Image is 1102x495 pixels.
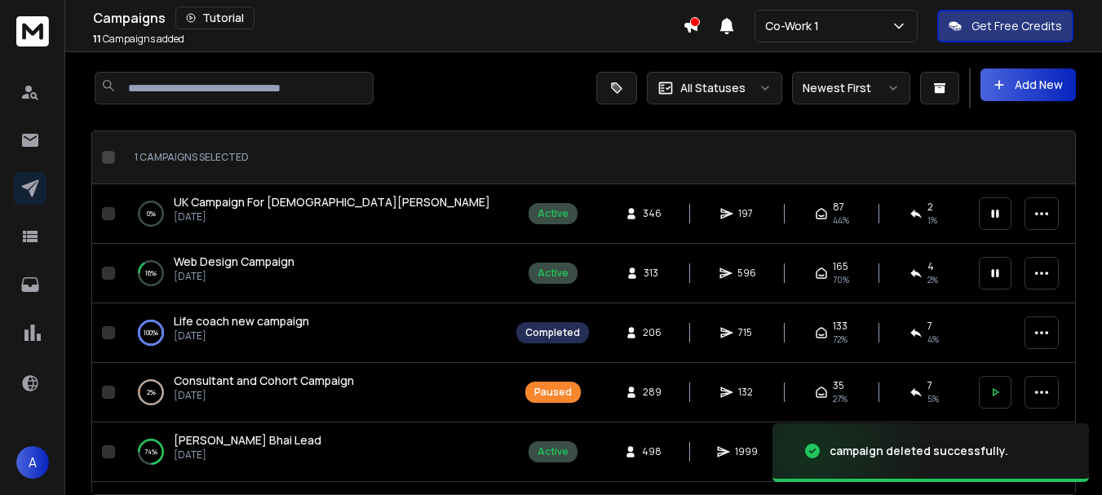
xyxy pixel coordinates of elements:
[927,320,932,333] span: 7
[937,10,1073,42] button: Get Free Credits
[122,184,507,244] td: 0%UK Campaign For [DEMOGRAPHIC_DATA][PERSON_NAME][DATE]
[538,267,569,280] div: Active
[147,384,156,400] p: 2 %
[122,131,507,184] th: 1 campaigns selected
[792,72,910,104] button: Newest First
[927,273,938,286] span: 2 %
[93,32,101,46] span: 11
[980,69,1076,101] button: Add New
[927,333,939,346] span: 4 %
[643,326,662,339] span: 206
[927,201,933,214] span: 2
[16,446,49,479] button: A
[525,326,580,339] div: Completed
[145,265,157,281] p: 16 %
[174,373,354,388] span: Consultant and Cohort Campaign
[144,444,157,460] p: 74 %
[174,449,321,462] p: [DATE]
[833,333,848,346] span: 72 %
[680,80,746,96] p: All Statuses
[833,273,849,286] span: 70 %
[765,18,825,34] p: Co-Work 1
[174,432,321,448] span: [PERSON_NAME] Bhai Lead
[174,389,354,402] p: [DATE]
[833,379,844,392] span: 35
[174,373,354,389] a: Consultant and Cohort Campaign
[738,326,755,339] span: 715
[735,445,758,458] span: 1999
[644,267,660,280] span: 313
[737,267,756,280] span: 596
[833,260,848,273] span: 165
[927,379,932,392] span: 7
[738,207,755,220] span: 197
[534,386,572,399] div: Paused
[643,386,662,399] span: 289
[927,392,939,405] span: 5 %
[122,303,507,363] td: 100%Life coach new campaign[DATE]
[174,270,294,283] p: [DATE]
[122,422,507,482] td: 74%[PERSON_NAME] Bhai Lead[DATE]
[971,18,1062,34] p: Get Free Credits
[833,201,844,214] span: 87
[122,363,507,422] td: 2%Consultant and Cohort Campaign[DATE]
[833,214,849,227] span: 44 %
[174,194,490,210] a: UK Campaign For [DEMOGRAPHIC_DATA][PERSON_NAME]
[174,432,321,449] a: [PERSON_NAME] Bhai Lead
[927,260,934,273] span: 4
[833,392,848,405] span: 27 %
[538,445,569,458] div: Active
[174,329,309,343] p: [DATE]
[144,325,158,341] p: 100 %
[927,214,937,227] span: 1 %
[538,207,569,220] div: Active
[833,320,848,333] span: 133
[174,210,490,223] p: [DATE]
[147,206,156,222] p: 0 %
[175,7,254,29] button: Tutorial
[93,7,683,29] div: Campaigns
[174,254,294,270] a: Web Design Campaign
[174,313,309,329] span: Life coach new campaign
[93,33,184,46] p: Campaigns added
[642,445,662,458] span: 498
[830,443,1008,459] div: campaign deleted successfully.
[643,207,662,220] span: 346
[174,313,309,329] a: Life coach new campaign
[738,386,755,399] span: 132
[174,254,294,269] span: Web Design Campaign
[122,244,507,303] td: 16%Web Design Campaign[DATE]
